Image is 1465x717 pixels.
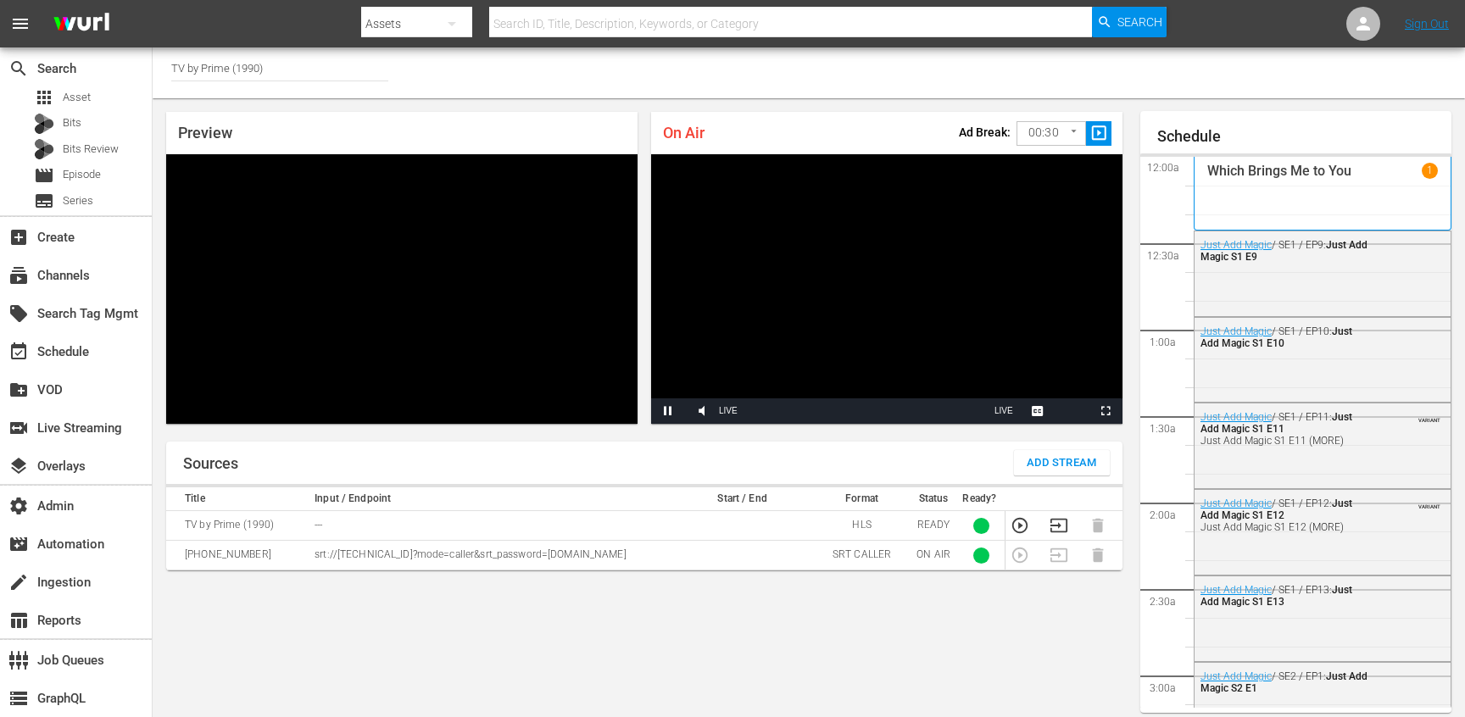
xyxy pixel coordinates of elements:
div: / SE1 / EP11: [1200,411,1370,447]
span: Ingestion [8,572,29,592]
span: Reports [8,610,29,631]
span: Search [8,58,29,79]
span: Series [34,191,54,211]
div: Just Add Magic S1 E11 (MORE) [1200,435,1370,447]
th: Format [814,487,910,511]
span: Search Tag Mgmt [8,303,29,324]
div: / SE2 / EP1: [1200,670,1370,694]
td: SRT CALLER [814,541,910,570]
td: READY [910,511,957,541]
span: On Air [663,124,705,142]
button: Picture-in-Picture [1055,398,1089,424]
td: ON AIR [910,541,957,570]
div: / SE1 / EP12: [1200,497,1370,533]
th: Title [166,487,309,511]
span: Job Queues [8,650,29,670]
span: Just Add Magic S1 E13 [1200,584,1352,608]
a: Just Add Magic [1200,497,1272,509]
div: Bits Review [34,139,54,159]
div: Just Add Magic S1 E12 (MORE) [1200,521,1370,533]
div: / SE1 / EP13: [1200,584,1370,608]
span: Overlays [8,456,29,476]
span: Schedule [8,342,29,362]
a: Sign Out [1405,17,1449,31]
span: Just Add Magic S2 E1 [1200,670,1368,694]
span: VARIANT [1418,496,1440,509]
span: Just Add Magic S1 E12 [1200,497,1352,521]
span: Series [63,192,93,209]
span: GraphQL [8,688,29,709]
a: Just Add Magic [1200,325,1272,337]
p: srt://[TECHNICAL_ID]?mode=caller&srt_password=[DOMAIN_NAME] [315,547,666,562]
button: Mute [685,398,719,424]
span: Add Stream [1027,453,1097,473]
img: ans4CAIJ8jUAAAAAAAAAAAAAAAAAAAAAAAAgQb4GAAAAAAAAAAAAAAAAAAAAAAAAJMjXAAAAAAAAAAAAAAAAAAAAAAAAgAT5G... [41,4,122,44]
h1: Schedule [1157,128,1451,145]
button: Captions [1021,398,1055,424]
div: Bits [34,114,54,134]
td: --- [309,511,671,541]
span: Episode [63,166,101,183]
button: Seek to live, currently playing live [987,398,1021,424]
th: Status [910,487,957,511]
span: Just Add Magic S1 E9 [1200,239,1368,263]
span: Bits Review [63,141,119,158]
span: Asset [63,89,91,106]
span: Create [8,227,29,247]
span: slideshow_sharp [1089,124,1109,143]
p: Ad Break: [959,125,1011,139]
th: Input / Endpoint [309,487,671,511]
p: Which Brings Me to You [1207,163,1351,179]
button: Pause [651,398,685,424]
th: Ready? [957,487,1005,511]
span: Live Streaming [8,418,29,438]
span: Just Add Magic S1 E11 [1200,411,1352,435]
span: Just Add Magic S1 E10 [1200,325,1352,349]
a: Just Add Magic [1200,584,1272,596]
div: Video Player [166,154,638,424]
span: menu [10,14,31,34]
span: Asset [34,87,54,108]
td: TV by Prime (1990) [166,511,309,541]
span: Bits [63,114,81,131]
h1: Sources [183,455,238,472]
div: LIVE [719,398,738,424]
span: VARIANT [1418,409,1440,423]
div: / SE1 / EP9: [1200,239,1370,263]
div: / SE1 / EP10: [1200,325,1370,349]
span: Channels [8,265,29,286]
span: Automation [8,534,29,554]
button: Add Stream [1014,450,1110,475]
button: Fullscreen [1089,398,1122,424]
a: Just Add Magic [1200,239,1272,251]
button: Search [1092,7,1167,37]
div: 00:30 [1017,117,1086,149]
span: Search [1117,7,1162,37]
a: Just Add Magic [1200,670,1272,682]
span: Episode [34,165,54,186]
button: Transition [1050,516,1068,535]
span: LIVE [994,406,1013,415]
span: VOD [8,380,29,400]
td: HLS [814,511,910,541]
td: [PHONE_NUMBER] [166,541,309,570]
th: Start / End [671,487,814,511]
p: 1 [1427,164,1433,176]
span: Admin [8,496,29,516]
span: Preview [178,124,232,142]
a: Just Add Magic [1200,411,1272,423]
div: Video Player [651,154,1122,424]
